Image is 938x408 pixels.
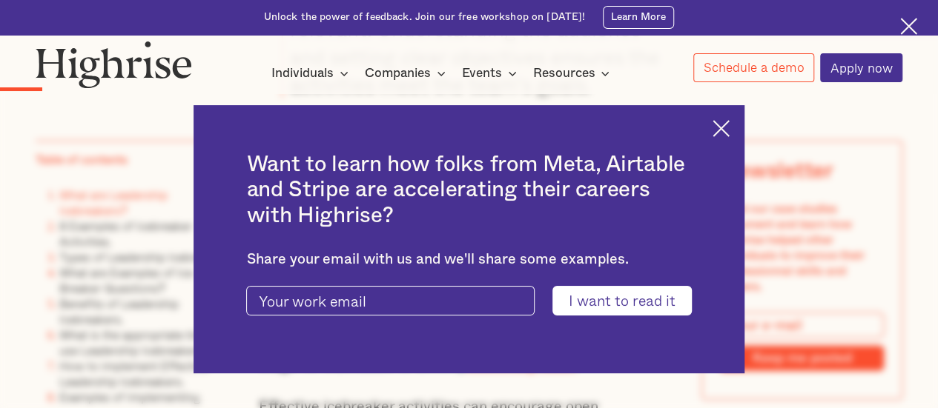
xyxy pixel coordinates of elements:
a: Learn More [603,6,675,29]
img: Cross icon [713,120,730,137]
img: Cross icon [900,18,917,35]
div: Resources [532,64,614,82]
a: Schedule a demo [693,53,814,82]
div: Individuals [271,64,353,82]
div: Unlock the power of feedback. Join our free workshop on [DATE]! [264,10,586,24]
div: Individuals [271,64,334,82]
div: Share your email with us and we'll share some examples. [246,251,691,268]
input: Your work email [246,286,534,315]
input: I want to read it [552,286,691,315]
h2: Want to learn how folks from Meta, Airtable and Stripe are accelerating their careers with Highrise? [246,152,691,228]
div: Companies [365,64,450,82]
form: current-ascender-blog-article-modal-form [246,286,691,315]
div: Companies [365,64,431,82]
a: Apply now [820,53,902,82]
div: Resources [532,64,595,82]
img: Highrise logo [36,41,192,88]
div: Events [462,64,502,82]
div: Events [462,64,521,82]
